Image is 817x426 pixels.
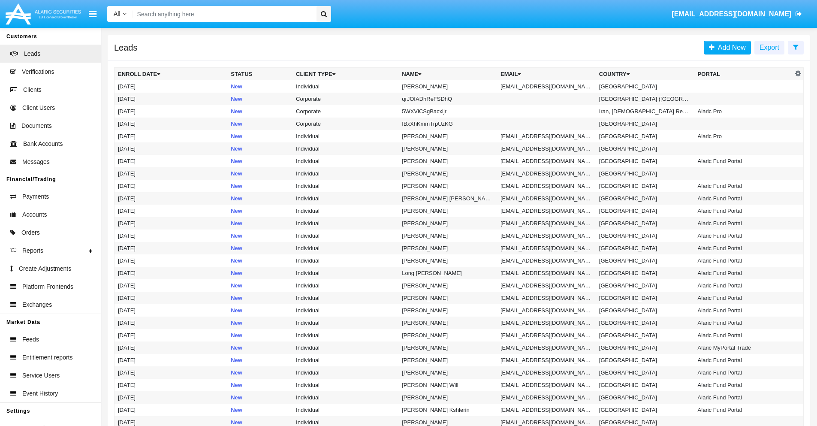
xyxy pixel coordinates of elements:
img: Logo image [4,1,82,27]
td: Alaric Fund Portal [694,354,793,366]
span: Create Adjustments [19,264,71,273]
td: New [227,329,292,341]
td: New [227,366,292,379]
td: [GEOGRAPHIC_DATA] [596,118,694,130]
td: Individual [292,292,398,304]
td: [PERSON_NAME] [PERSON_NAME] [398,192,497,205]
td: Corporate [292,118,398,130]
td: New [227,292,292,304]
span: Client Users [22,103,55,112]
td: [PERSON_NAME] [398,329,497,341]
td: [EMAIL_ADDRESS][DOMAIN_NAME] [497,180,596,192]
td: Individual [292,192,398,205]
td: [GEOGRAPHIC_DATA] [596,304,694,317]
span: Exchanges [22,300,52,309]
td: Individual [292,379,398,391]
td: New [227,379,292,391]
td: Individual [292,366,398,379]
td: New [227,80,292,93]
a: [EMAIL_ADDRESS][DOMAIN_NAME] [668,2,806,26]
td: [PERSON_NAME] [398,205,497,217]
td: [EMAIL_ADDRESS][DOMAIN_NAME] [497,292,596,304]
td: Corporate [292,105,398,118]
td: Individual [292,180,398,192]
td: Alaric Fund Portal [694,366,793,379]
td: [DATE] [115,167,228,180]
td: [GEOGRAPHIC_DATA] [596,155,694,167]
td: [EMAIL_ADDRESS][DOMAIN_NAME] [497,230,596,242]
td: [GEOGRAPHIC_DATA] [596,142,694,155]
th: Country [596,68,694,81]
td: Alaric MyPortal Trade [694,341,793,354]
td: Alaric Fund Portal [694,404,793,416]
td: [GEOGRAPHIC_DATA] [596,205,694,217]
td: Individual [292,205,398,217]
td: New [227,142,292,155]
td: New [227,279,292,292]
td: [GEOGRAPHIC_DATA] ([GEOGRAPHIC_DATA]) [596,93,694,105]
td: [PERSON_NAME] [398,80,497,93]
td: Individual [292,279,398,292]
td: [GEOGRAPHIC_DATA] [596,130,694,142]
td: [DATE] [115,242,228,254]
td: [DATE] [115,366,228,379]
td: [GEOGRAPHIC_DATA] [596,329,694,341]
td: Individual [292,304,398,317]
td: Individual [292,142,398,155]
td: Alaric Fund Portal [694,304,793,317]
td: Alaric Fund Portal [694,379,793,391]
td: [DATE] [115,205,228,217]
td: Individual [292,329,398,341]
td: [PERSON_NAME] [398,304,497,317]
td: [GEOGRAPHIC_DATA] [596,366,694,379]
td: [EMAIL_ADDRESS][DOMAIN_NAME] [497,242,596,254]
td: [GEOGRAPHIC_DATA] [596,292,694,304]
td: [DATE] [115,130,228,142]
td: New [227,304,292,317]
td: New [227,155,292,167]
td: New [227,192,292,205]
td: [EMAIL_ADDRESS][DOMAIN_NAME] [497,267,596,279]
td: [EMAIL_ADDRESS][DOMAIN_NAME] [497,217,596,230]
td: New [227,217,292,230]
td: Individual [292,155,398,167]
th: Portal [694,68,793,81]
a: Add New [704,41,751,54]
td: New [227,354,292,366]
td: New [227,391,292,404]
td: [GEOGRAPHIC_DATA] [596,404,694,416]
td: New [227,242,292,254]
td: Alaric Fund Portal [694,155,793,167]
td: Alaric Fund Portal [694,242,793,254]
td: [EMAIL_ADDRESS][DOMAIN_NAME] [497,192,596,205]
td: Individual [292,130,398,142]
span: Payments [22,192,49,201]
th: Email [497,68,596,81]
span: Add New [714,44,746,51]
span: Reports [22,246,43,255]
td: [PERSON_NAME] [398,391,497,404]
td: [GEOGRAPHIC_DATA] [596,354,694,366]
td: Alaric Fund Portal [694,292,793,304]
td: Individual [292,242,398,254]
td: Individual [292,254,398,267]
span: Verifications [22,67,54,76]
td: [GEOGRAPHIC_DATA] [596,267,694,279]
th: Enroll Date [115,68,228,81]
td: New [227,205,292,217]
td: [GEOGRAPHIC_DATA] [596,192,694,205]
td: Individual [292,391,398,404]
td: [GEOGRAPHIC_DATA] [596,391,694,404]
td: Individual [292,354,398,366]
td: [EMAIL_ADDRESS][DOMAIN_NAME] [497,155,596,167]
input: Search [133,6,314,22]
td: [PERSON_NAME] [398,341,497,354]
td: New [227,93,292,105]
td: Alaric Fund Portal [694,205,793,217]
td: [DATE] [115,341,228,354]
td: [PERSON_NAME] [398,279,497,292]
td: [GEOGRAPHIC_DATA] [596,341,694,354]
td: [EMAIL_ADDRESS][DOMAIN_NAME] [497,366,596,379]
td: New [227,105,292,118]
td: [EMAIL_ADDRESS][DOMAIN_NAME] [497,329,596,341]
